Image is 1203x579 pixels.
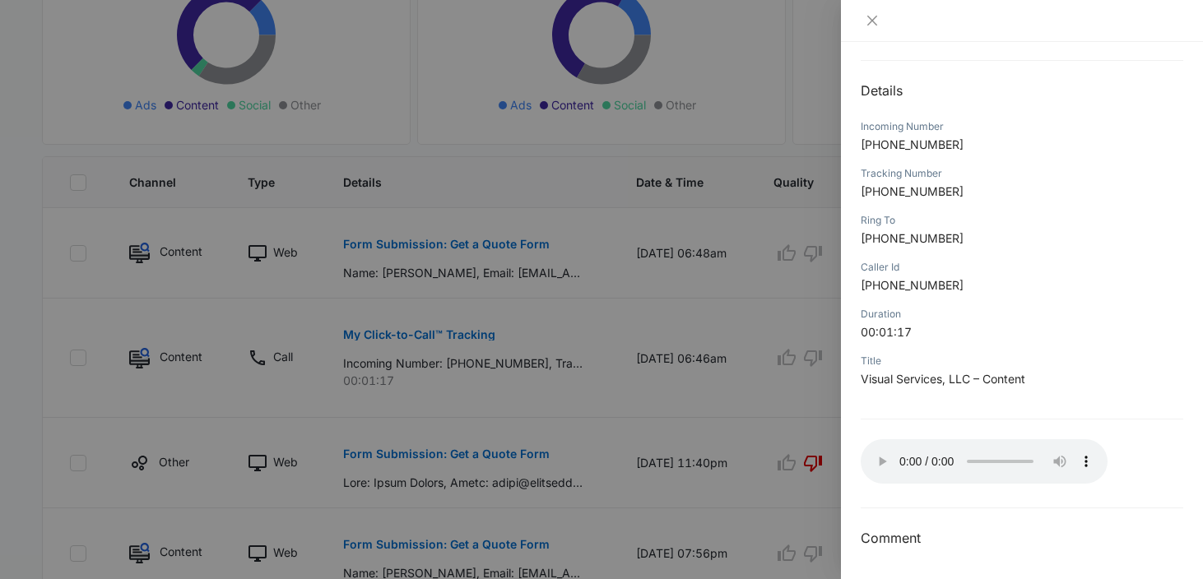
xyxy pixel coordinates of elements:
[43,43,181,56] div: Domain: [DOMAIN_NAME]
[861,13,884,28] button: Close
[164,95,177,109] img: tab_keywords_by_traffic_grey.svg
[46,26,81,39] div: v 4.0.25
[63,97,147,108] div: Domain Overview
[44,95,58,109] img: tab_domain_overview_orange.svg
[861,184,964,198] span: [PHONE_NUMBER]
[861,260,1183,275] div: Caller Id
[182,97,277,108] div: Keywords by Traffic
[861,278,964,292] span: [PHONE_NUMBER]
[861,166,1183,181] div: Tracking Number
[861,213,1183,228] div: Ring To
[26,43,39,56] img: website_grey.svg
[861,81,1183,100] h2: Details
[861,307,1183,322] div: Duration
[861,137,964,151] span: [PHONE_NUMBER]
[26,26,39,39] img: logo_orange.svg
[861,231,964,245] span: [PHONE_NUMBER]
[861,119,1183,134] div: Incoming Number
[861,354,1183,368] div: Title
[861,325,912,339] span: 00:01:17
[861,528,1183,548] h3: Comment
[861,439,1108,484] audio: Your browser does not support the audio tag.
[861,372,1025,386] span: Visual Services, LLC – Content
[866,14,879,27] span: close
